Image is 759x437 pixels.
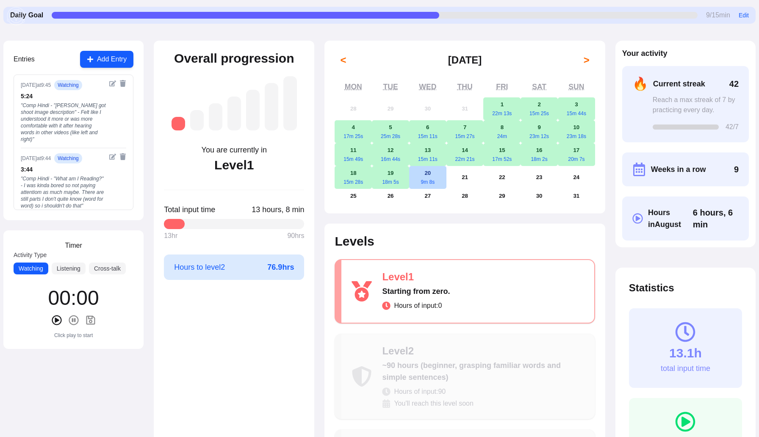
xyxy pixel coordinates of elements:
[382,344,584,358] div: Level 2
[48,288,99,308] div: 00 : 00
[409,179,446,185] div: 9m 8s
[483,97,521,120] button: August 1, 202522m 13s
[536,174,543,180] abbr: August 23, 2025
[409,143,446,166] button: August 13, 202515m 11s
[573,147,579,153] abbr: August 17, 2025
[372,97,409,120] button: July 29, 2025
[340,53,346,67] span: <
[388,170,394,176] abbr: August 19, 2025
[424,105,431,112] abbr: July 30, 2025
[350,105,357,112] abbr: July 28, 2025
[227,97,241,130] div: Level 4: ~525 hours (intermediate, understanding more complex conversations)
[629,281,742,295] h2: Statistics
[209,103,222,130] div: Level 3: ~260 hours (low intermediate, understanding simple conversations)
[164,204,215,216] span: Total input time
[424,170,431,176] abbr: August 20, 2025
[573,174,579,180] abbr: August 24, 2025
[202,144,267,156] div: You are currently in
[394,301,442,311] span: Hours of input: 0
[648,207,693,230] span: Hours in August
[521,110,558,117] div: 15m 25s
[446,133,484,140] div: 15m 27s
[287,231,304,241] span: 90 hrs
[164,231,177,241] span: 13 hr
[109,80,116,87] button: Edit entry
[483,156,521,163] div: 17m 52s
[661,362,710,374] div: total input time
[457,83,473,91] abbr: Thursday
[419,83,436,91] abbr: Wednesday
[532,83,546,91] abbr: Saturday
[335,133,372,140] div: 17m 25s
[537,101,540,108] abbr: August 2, 2025
[54,332,93,339] div: Click play to start
[409,120,446,143] button: August 6, 202515m 11s
[483,143,521,166] button: August 15, 202517m 52s
[119,80,126,87] button: Delete entry
[584,53,590,67] span: >
[426,124,429,130] abbr: August 6, 2025
[265,83,278,130] div: Level 6: ~1,750 hours (advanced, understanding native media with effort)
[54,153,82,163] span: watching
[558,97,595,120] button: August 3, 202515m 44s
[536,193,543,199] abbr: August 30, 2025
[521,120,558,143] button: August 9, 202523m 12s
[335,52,352,69] button: <
[706,10,730,20] span: 9 / 15 min
[521,143,558,166] button: August 16, 202518m 2s
[409,97,446,120] button: July 30, 2025
[446,166,484,189] button: August 21, 2025
[394,387,446,397] span: Hours of input: 90
[483,133,521,140] div: 24m
[632,76,648,91] span: 🔥
[424,193,431,199] abbr: August 27, 2025
[372,179,409,185] div: 18m 5s
[558,133,595,140] div: 23m 18s
[462,174,468,180] abbr: August 21, 2025
[388,105,394,112] abbr: July 29, 2025
[729,78,739,90] span: 42
[335,234,595,249] h2: Levels
[388,147,394,153] abbr: August 12, 2025
[109,153,116,160] button: Edit entry
[726,122,739,132] span: 42 /7
[568,83,584,91] abbr: Sunday
[21,155,51,162] div: [DATE] at 9:44
[446,97,484,120] button: July 31, 2025
[537,124,540,130] abbr: August 9, 2025
[352,124,355,130] abbr: August 4, 2025
[21,92,106,100] div: 5 : 24
[89,263,126,274] button: Cross-talk
[388,193,394,199] abbr: August 26, 2025
[3,3,29,29] img: menu
[521,189,558,203] button: August 30, 2025
[558,120,595,143] button: August 10, 202523m 18s
[350,170,357,176] abbr: August 18, 2025
[14,263,48,274] button: Watching
[267,261,294,273] span: 76.9 hrs
[54,80,82,90] span: watching
[52,263,86,274] button: Listening
[499,174,505,180] abbr: August 22, 2025
[693,207,739,230] span: Click to toggle between decimal and time format
[65,241,82,251] h3: Timer
[483,110,521,117] div: 22m 13s
[499,147,505,153] abbr: August 15, 2025
[521,166,558,189] button: August 23, 2025
[372,189,409,203] button: August 26, 2025
[409,189,446,203] button: August 27, 2025
[463,124,466,130] abbr: August 7, 2025
[335,189,372,203] button: August 25, 2025
[190,110,204,130] div: Level 2: ~90 hours (beginner, grasping familiar words and simple sentences)
[424,147,431,153] abbr: August 13, 2025
[653,95,739,115] div: Reach a max streak of 7 by practicing every day.
[573,193,579,199] abbr: August 31, 2025
[669,346,702,361] div: 13.1h
[521,133,558,140] div: 23m 12s
[558,166,595,189] button: August 24, 2025
[462,193,468,199] abbr: August 28, 2025
[521,156,558,163] div: 18m 2s
[558,110,595,117] div: 15m 44s
[335,179,372,185] div: 15m 28s
[372,166,409,189] button: August 19, 202518m 5s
